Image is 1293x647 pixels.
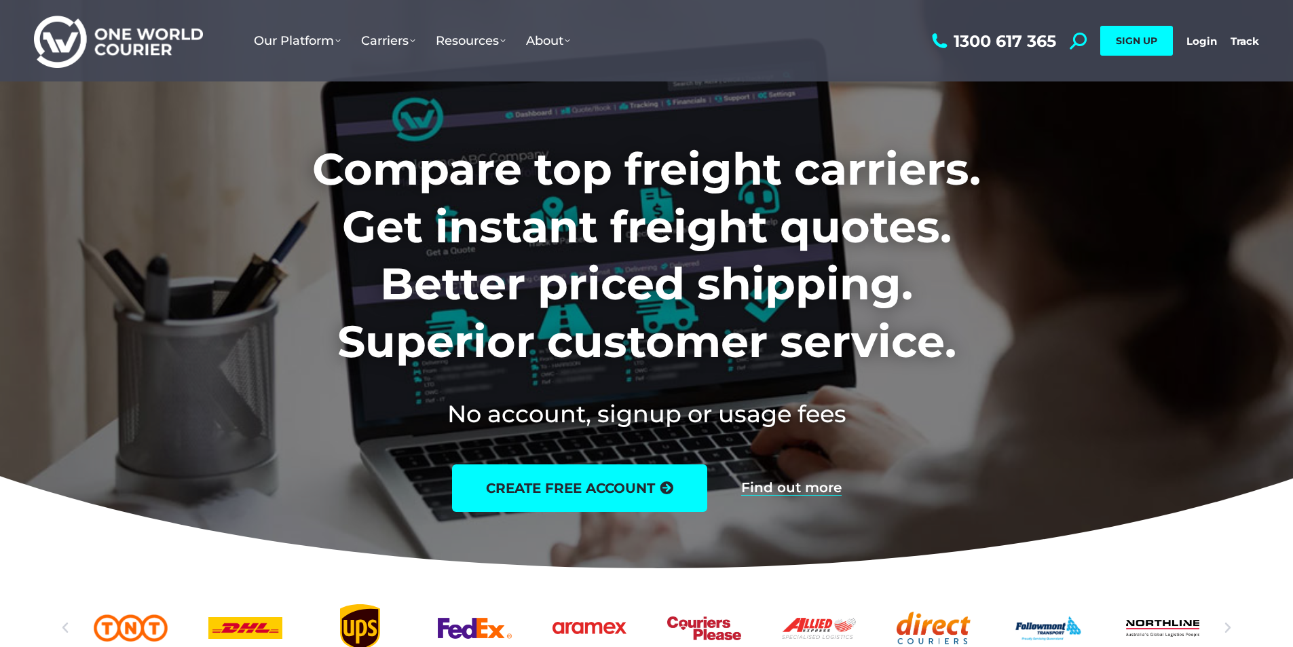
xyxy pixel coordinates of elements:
a: Track [1231,35,1259,48]
span: SIGN UP [1116,35,1157,47]
a: Carriers [351,20,426,62]
a: create free account [452,464,707,512]
a: Find out more [741,481,842,496]
h1: Compare top freight carriers. Get instant freight quotes. Better priced shipping. Superior custom... [223,141,1070,370]
a: Our Platform [244,20,351,62]
a: Resources [426,20,516,62]
a: Login [1186,35,1217,48]
a: About [516,20,580,62]
span: About [526,33,570,48]
a: 1300 617 365 [929,33,1056,50]
h2: No account, signup or usage fees [223,397,1070,430]
img: One World Courier [34,14,203,69]
span: Our Platform [254,33,341,48]
a: SIGN UP [1100,26,1173,56]
span: Carriers [361,33,415,48]
span: Resources [436,33,506,48]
